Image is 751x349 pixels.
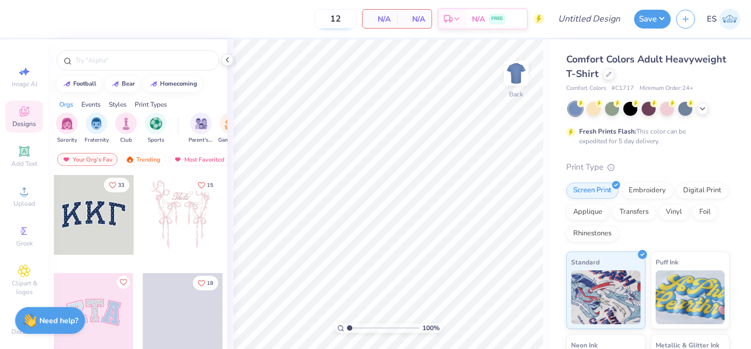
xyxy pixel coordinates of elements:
button: filter button [189,113,213,144]
img: Back [505,62,527,84]
div: bear [122,81,135,87]
span: Comfort Colors Adult Heavyweight T-Shirt [566,53,726,80]
span: Club [120,136,132,144]
span: Puff Ink [656,256,678,268]
span: Designs [12,120,36,128]
div: Events [81,100,101,109]
strong: Need help? [39,316,78,326]
div: Most Favorited [169,153,230,166]
input: – – [315,9,357,29]
span: Add Text [11,159,37,168]
img: trend_line.gif [149,81,158,87]
div: Vinyl [659,204,689,220]
span: Greek [16,239,33,248]
span: # C1717 [611,84,634,93]
div: Orgs [59,100,73,109]
span: Comfort Colors [566,84,606,93]
div: Back [509,89,523,99]
div: filter for Sports [145,113,166,144]
img: Puff Ink [656,270,725,324]
div: Applique [566,204,609,220]
button: Like [117,276,130,289]
div: football [73,81,96,87]
span: N/A [472,13,485,25]
span: 18 [207,281,213,286]
div: Your Org's Fav [57,153,117,166]
img: Sports Image [150,117,162,130]
span: Game Day [218,136,243,144]
input: Untitled Design [550,8,629,30]
button: filter button [145,113,166,144]
img: Game Day Image [225,117,237,130]
span: Sorority [57,136,77,144]
span: ES [707,13,717,25]
img: trend_line.gif [111,81,120,87]
span: FREE [491,15,503,23]
div: filter for Parent's Weekend [189,113,213,144]
img: most_fav.gif [173,156,182,163]
div: Digital Print [676,183,728,199]
strong: Fresh Prints Flash: [579,127,636,136]
img: trend_line.gif [62,81,71,87]
span: Fraternity [85,136,109,144]
div: filter for Sorority [56,113,78,144]
div: Trending [121,153,165,166]
div: filter for Club [115,113,137,144]
span: 100 % [422,323,440,333]
span: Decorate [11,327,37,336]
span: Standard [571,256,600,268]
span: Sports [148,136,164,144]
button: homecoming [143,76,202,92]
div: filter for Game Day [218,113,243,144]
img: Sorority Image [61,117,73,130]
button: filter button [56,113,78,144]
img: Eliza Saephan [719,9,740,30]
span: Upload [13,199,35,208]
img: Standard [571,270,641,324]
div: Print Types [135,100,167,109]
span: Image AI [12,80,37,88]
span: Minimum Order: 24 + [639,84,693,93]
img: trending.gif [126,156,134,163]
button: Like [193,178,218,192]
div: homecoming [160,81,197,87]
button: filter button [218,113,243,144]
div: Foil [692,204,718,220]
div: This color can be expedited for 5 day delivery. [579,127,712,146]
img: Club Image [120,117,132,130]
img: Fraternity Image [91,117,102,130]
button: Like [104,178,129,192]
div: Styles [109,100,127,109]
button: filter button [115,113,137,144]
img: Parent's Weekend Image [195,117,207,130]
div: Screen Print [566,183,618,199]
a: ES [707,9,740,30]
button: filter button [85,113,109,144]
img: most_fav.gif [62,156,71,163]
button: Like [193,276,218,290]
span: 33 [118,183,124,188]
button: Save [634,10,671,29]
div: filter for Fraternity [85,113,109,144]
span: 15 [207,183,213,188]
button: football [57,76,101,92]
span: N/A [369,13,391,25]
div: Print Type [566,161,729,173]
input: Try "Alpha" [74,55,212,66]
div: Embroidery [622,183,673,199]
span: N/A [404,13,425,25]
div: Rhinestones [566,226,618,242]
div: Transfers [613,204,656,220]
span: Parent's Weekend [189,136,213,144]
button: bear [105,76,140,92]
span: Clipart & logos [5,279,43,296]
